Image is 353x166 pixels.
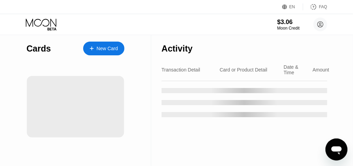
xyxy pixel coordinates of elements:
[83,42,124,55] div: New Card
[326,139,348,161] iframe: Button to launch messaging window
[97,46,118,52] div: New Card
[312,67,329,73] div: Amount
[277,19,300,31] div: $3.06Moon Credit
[162,67,200,73] div: Transaction Detail
[282,3,303,10] div: EN
[277,26,300,31] div: Moon Credit
[289,4,295,9] div: EN
[220,67,267,73] div: Card or Product Detail
[162,44,192,54] div: Activity
[319,4,327,9] div: FAQ
[277,19,300,26] div: $3.06
[26,44,51,54] div: Cards
[284,64,307,75] div: Date & Time
[303,3,327,10] div: FAQ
